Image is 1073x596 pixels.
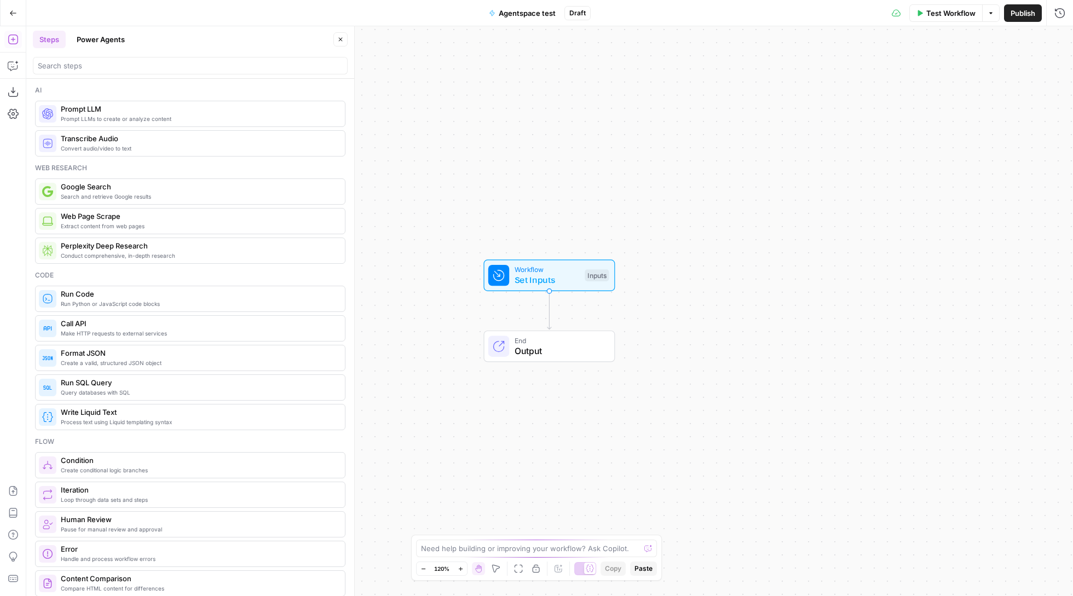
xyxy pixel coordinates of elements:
div: EndOutput [447,331,651,362]
span: Format JSON [61,348,336,358]
div: Web research [35,163,345,173]
span: Paste [634,564,653,574]
span: 120% [434,564,449,573]
button: Test Workflow [909,4,982,22]
span: Output [515,344,604,357]
button: Publish [1004,4,1042,22]
span: Prompt LLMs to create or analyze content [61,114,336,123]
button: Copy [601,562,626,576]
span: Call API [61,318,336,329]
button: Agentspace test [482,4,562,22]
span: Agentspace test [499,8,556,19]
span: Query databases with SQL [61,388,336,397]
span: Compare HTML content for differences [61,584,336,593]
span: Prompt LLM [61,103,336,114]
span: Loop through data sets and steps [61,495,336,504]
span: Error [61,543,336,554]
span: Write Liquid Text [61,407,336,418]
span: Publish [1011,8,1035,19]
div: Ai [35,85,345,95]
span: Create conditional logic branches [61,466,336,475]
span: Create a valid, structured JSON object [61,358,336,367]
span: Conduct comprehensive, in-depth research [61,251,336,260]
span: Convert audio/video to text [61,144,336,153]
span: Process text using Liquid templating syntax [61,418,336,426]
span: Make HTTP requests to external services [61,329,336,338]
span: Extract content from web pages [61,222,336,230]
span: Search and retrieve Google results [61,192,336,201]
span: Transcribe Audio [61,133,336,144]
span: Content Comparison [61,573,336,584]
button: Steps [33,31,66,48]
span: Iteration [61,484,336,495]
span: Draft [569,8,586,18]
g: Edge from start to end [547,292,551,329]
span: Condition [61,455,336,466]
span: Perplexity Deep Research [61,240,336,251]
span: Pause for manual review and approval [61,525,336,534]
span: Run Python or JavaScript code blocks [61,299,336,308]
div: Inputs [585,269,609,281]
div: Code [35,270,345,280]
span: Test Workflow [926,8,976,19]
div: Flow [35,437,345,447]
span: Run SQL Query [61,377,336,388]
span: Copy [605,564,621,574]
span: Run Code [61,288,336,299]
div: WorkflowSet InputsInputs [447,259,651,291]
span: Web Page Scrape [61,211,336,222]
span: Google Search [61,181,336,192]
span: Handle and process workflow errors [61,554,336,563]
input: Search steps [38,60,343,71]
button: Paste [630,562,657,576]
span: Human Review [61,514,336,525]
button: Power Agents [70,31,131,48]
span: Set Inputs [515,274,580,287]
span: Workflow [515,264,580,275]
img: vrinnnclop0vshvmafd7ip1g7ohf [42,578,53,589]
span: End [515,335,604,345]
